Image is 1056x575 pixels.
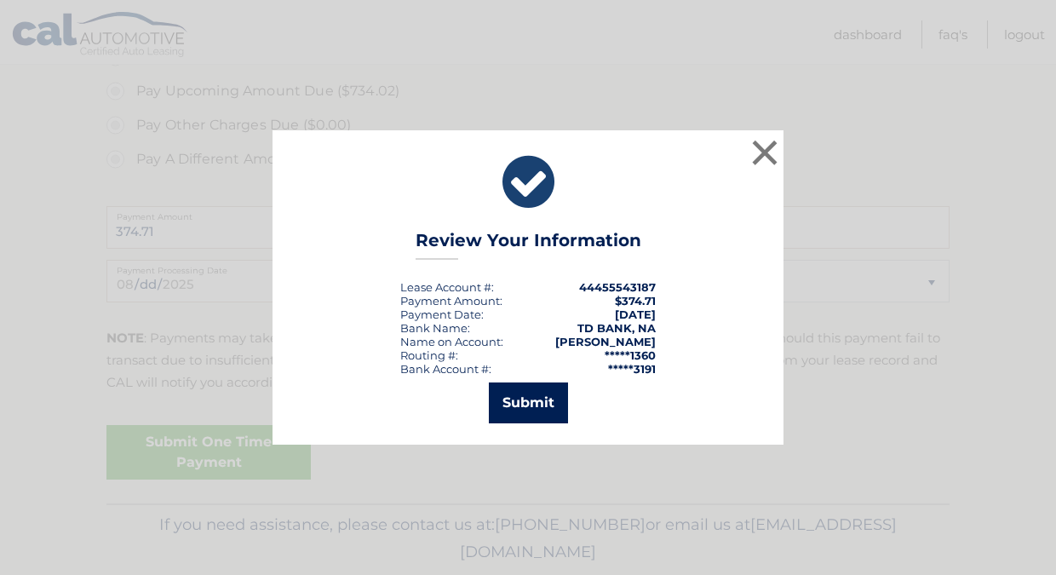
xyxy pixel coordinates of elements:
strong: TD BANK, NA [577,321,656,335]
div: Lease Account #: [400,280,494,294]
div: Bank Name: [400,321,470,335]
button: × [748,135,782,170]
h3: Review Your Information [416,230,641,260]
span: $374.71 [615,294,656,308]
div: Bank Account #: [400,362,491,376]
strong: [PERSON_NAME] [555,335,656,348]
div: Routing #: [400,348,458,362]
span: [DATE] [615,308,656,321]
strong: 44455543187 [579,280,656,294]
div: Name on Account: [400,335,503,348]
div: : [400,308,484,321]
span: Payment Date [400,308,481,321]
button: Submit [489,382,568,423]
div: Payment Amount: [400,294,502,308]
